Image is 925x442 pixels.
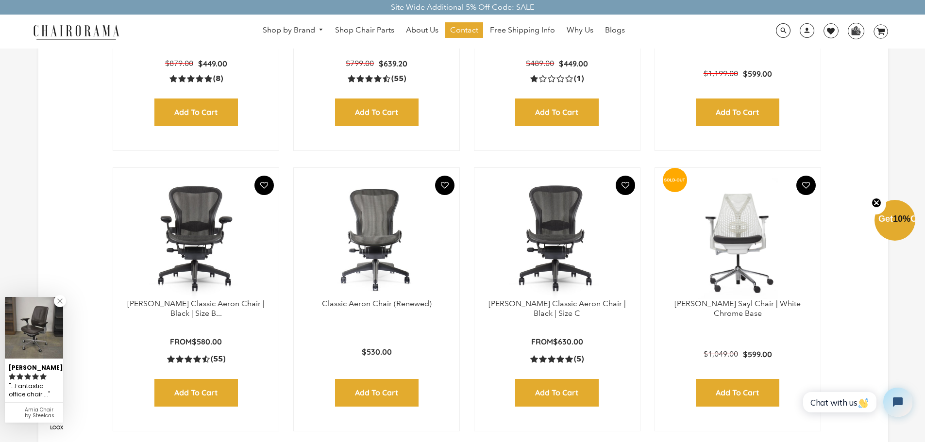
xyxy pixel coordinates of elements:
[796,176,816,195] button: Add To Wishlist
[391,74,406,84] span: (55)
[335,98,419,126] input: Add to Cart
[335,379,419,407] input: Add to Cart
[704,69,738,78] span: $1,199.00
[170,337,222,347] p: From
[530,354,584,364] a: 5.0 rating (5 votes)
[435,176,454,195] button: Add To Wishlist
[559,59,588,68] span: $449.00
[878,214,923,224] span: Get Off
[484,178,630,299] img: Herman Miller Classic Aeron Chair | Black | Size C - chairorama
[166,22,722,40] nav: DesktopNavigation
[401,22,443,38] a: About Us
[515,98,599,126] input: Add to Cart
[893,214,910,224] span: 10%
[574,74,584,84] span: (1)
[303,178,450,299] img: Classic Aeron Chair (Renewed) - chairorama
[17,373,23,380] svg: rating icon full
[665,178,811,299] a: Herman Miller Sayl Chair | White Chrome Base - chairorama Herman Miller Sayl Chair | White Chrome...
[574,354,584,364] span: (5)
[867,192,886,214] button: Close teaser
[450,25,478,35] span: Contact
[553,337,583,346] span: $630.00
[25,407,59,419] div: Amia Chair by Steelcase-Blue (Renewed)
[600,22,630,38] a: Blogs
[322,299,432,308] a: Classic Aeron Chair (Renewed)
[154,379,238,407] input: Add to Cart
[198,59,227,68] span: $449.00
[445,22,483,38] a: Contact
[490,25,555,35] span: Free Shipping Info
[330,22,399,38] a: Shop Chair Parts
[530,73,584,83] a: 1.0 rating (1 votes)
[562,22,598,38] a: Why Us
[348,73,406,83] a: 4.5 rating (55 votes)
[485,22,560,38] a: Free Shipping Info
[743,69,772,79] span: $599.00
[127,299,265,318] a: [PERSON_NAME] Classic Aeron Chair | Black | Size B...
[213,74,223,84] span: (8)
[406,25,438,35] span: About Us
[362,347,392,357] span: $530.00
[123,178,269,299] img: Herman Miller Classic Aeron Chair | Black | Size B (Renewed) - chairorama
[9,373,16,380] svg: rating icon full
[848,23,863,38] img: WhatsApp_Image_2024-07-12_at_16.23.01.webp
[379,59,407,68] span: $639.20
[567,25,593,35] span: Why Us
[488,299,626,318] a: [PERSON_NAME] Classic Aeron Chair | Black | Size C
[335,25,394,35] span: Shop Chair Parts
[40,373,47,380] svg: rating icon full
[696,98,779,126] input: Add to Cart
[792,379,921,425] iframe: Tidio Chat
[9,381,59,400] div: ...Fantastic office chair....
[123,178,269,299] a: Herman Miller Classic Aeron Chair | Black | Size B (Renewed) - chairorama Herman Miller Classic A...
[5,297,63,359] img: Milton B. review of Amia Chair by Steelcase-Blue (Renewed)
[674,299,801,318] a: [PERSON_NAME] Sayl Chair | White Chrome Base
[743,349,772,359] span: $599.00
[346,59,374,68] span: $799.00
[696,379,779,407] input: Add to Cart
[531,337,583,347] p: From
[24,373,31,380] svg: rating icon full
[515,379,599,407] input: Add to Cart
[169,73,223,83] a: 5.0 rating (8 votes)
[605,25,625,35] span: Blogs
[875,201,915,242] div: Get10%OffClose teaser
[258,23,329,38] a: Shop by Brand
[254,176,274,195] button: Add To Wishlist
[165,59,193,68] span: $879.00
[616,176,635,195] button: Add To Wishlist
[28,23,125,40] img: chairorama
[32,373,39,380] svg: rating icon full
[664,177,685,182] text: SOLD-OUT
[526,59,554,68] span: $489.00
[154,98,238,126] input: Add to Cart
[9,360,59,372] div: [PERSON_NAME]
[167,354,225,364] a: 4.5 rating (55 votes)
[704,349,738,359] span: $1,049.00
[303,178,450,299] a: Classic Aeron Chair (Renewed) - chairorama Classic Aeron Chair (Renewed) - chairorama
[665,178,811,299] img: Herman Miller Sayl Chair | White Chrome Base - chairorama
[484,178,630,299] a: Herman Miller Classic Aeron Chair | Black | Size C - chairorama Herman Miller Classic Aeron Chair...
[211,354,225,364] span: (55)
[192,337,222,346] span: $580.00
